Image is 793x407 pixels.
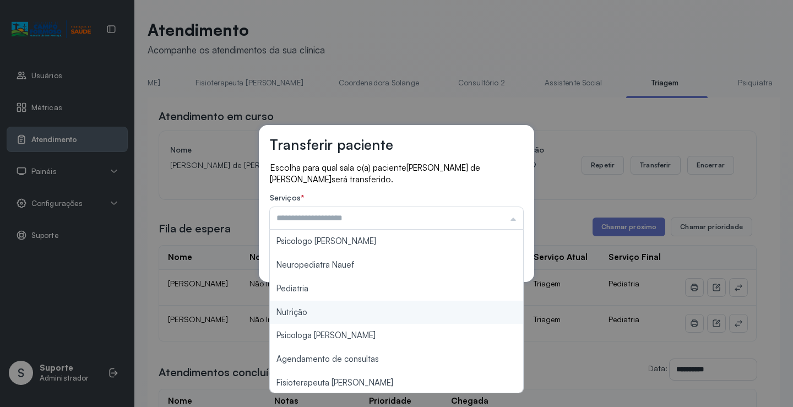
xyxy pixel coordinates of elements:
[270,348,523,371] li: Agendamento de consultas
[270,193,301,202] span: Serviços
[270,253,523,277] li: Neuropediatra Nauef
[270,136,393,153] h3: Transferir paciente
[270,277,523,301] li: Pediatria
[270,324,523,348] li: Psicologa [PERSON_NAME]
[270,230,523,253] li: Psicologo [PERSON_NAME]
[270,162,480,184] span: [PERSON_NAME] de [PERSON_NAME]
[270,301,523,324] li: Nutrição
[270,162,523,185] p: Escolha para qual sala o(a) paciente será transferido.
[270,371,523,395] li: Fisioterapeuta [PERSON_NAME]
